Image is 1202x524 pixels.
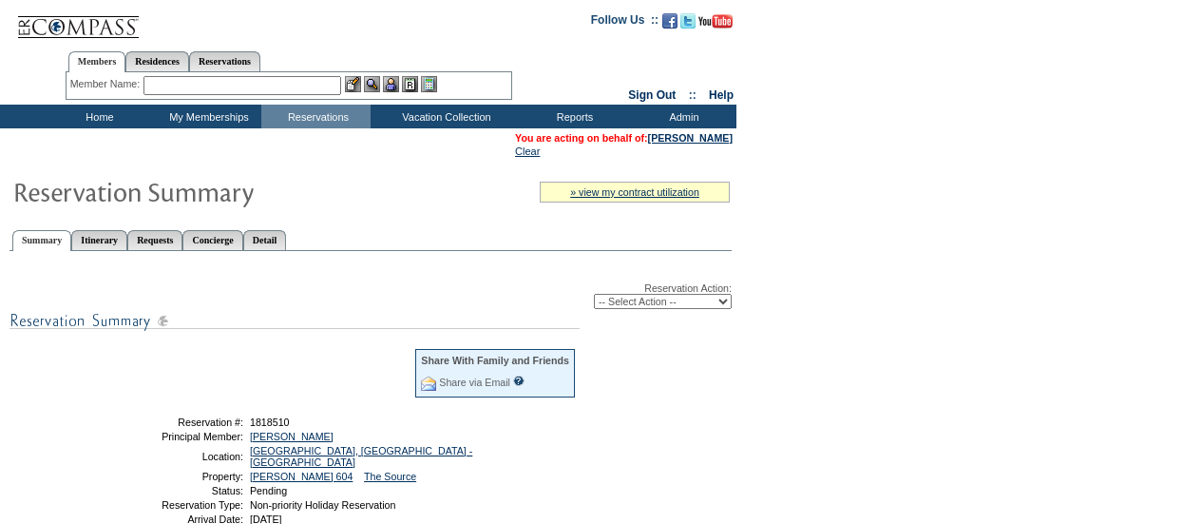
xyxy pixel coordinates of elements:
td: Follow Us :: [591,11,658,34]
td: Reservation #: [107,417,243,428]
a: The Source [364,471,416,482]
a: Reservations [189,51,260,71]
a: Residences [125,51,189,71]
span: You are acting on behalf of: [515,132,733,144]
a: Itinerary [71,230,127,250]
input: What is this? [513,376,525,386]
a: Requests [127,230,182,250]
a: Help [709,88,734,102]
td: My Memberships [152,105,261,128]
img: View [364,76,380,92]
span: 1818510 [250,417,290,428]
img: b_calculator.gif [421,76,437,92]
div: Reservation Action: [10,282,732,309]
td: Vacation Collection [371,105,518,128]
a: [PERSON_NAME] 604 [250,471,353,482]
a: Concierge [182,230,242,250]
img: Subscribe to our YouTube Channel [698,14,733,29]
img: Become our fan on Facebook [662,13,677,29]
a: Become our fan on Facebook [662,19,677,30]
a: Members [68,51,126,72]
a: Subscribe to our YouTube Channel [698,19,733,30]
img: Follow us on Twitter [680,13,696,29]
img: Reservations [402,76,418,92]
td: Reservations [261,105,371,128]
td: Admin [627,105,736,128]
a: Follow us on Twitter [680,19,696,30]
img: Impersonate [383,76,399,92]
a: [PERSON_NAME] [250,431,334,442]
td: Location: [107,445,243,468]
td: Status: [107,485,243,496]
span: Pending [250,485,287,496]
a: Detail [243,230,287,250]
a: Share via Email [439,377,510,388]
img: subTtlResSummary.gif [10,309,580,333]
div: Share With Family and Friends [421,355,569,366]
span: Non-priority Holiday Reservation [250,499,395,511]
img: b_edit.gif [345,76,361,92]
td: Home [43,105,152,128]
a: » view my contract utilization [570,186,699,198]
td: Principal Member: [107,431,243,442]
a: Sign Out [628,88,676,102]
a: [PERSON_NAME] [648,132,733,144]
a: Clear [515,146,540,157]
a: [GEOGRAPHIC_DATA], [GEOGRAPHIC_DATA] - [GEOGRAPHIC_DATA] [250,445,472,468]
span: :: [689,88,696,102]
td: Reports [518,105,627,128]
td: Property: [107,471,243,482]
div: Member Name: [70,76,143,92]
img: Reservaton Summary [12,172,392,210]
td: Reservation Type: [107,499,243,511]
a: Summary [12,230,71,251]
